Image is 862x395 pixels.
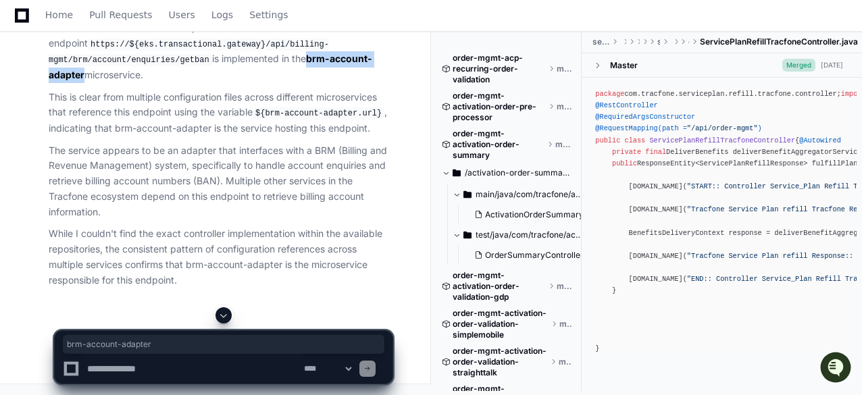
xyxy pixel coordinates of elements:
[14,101,38,125] img: 1756235613930-3d25f9e4-fa56-45dd-b3ad-e072dfbd1548
[555,139,572,150] span: master
[211,11,233,19] span: Logs
[45,11,73,19] span: Home
[49,90,392,136] p: This is clear from multiple configuration files across different microservices that reference thi...
[595,125,761,133] span: @RequestMapping(path = )
[595,101,657,109] span: @RestController
[14,14,41,41] img: PlayerZero
[463,227,472,243] svg: Directory
[46,101,222,114] div: Start new chat
[49,38,329,67] code: https://${eks.transactional.gateway}/api/billing-mgmt/brm/account/enquiries/getban
[453,128,544,161] span: order-mgmt-activation-order-summary
[49,20,392,83] p: Based on the available evidence, the endpoint is implemented in the microservice.
[557,63,572,74] span: master
[465,167,572,178] span: /activation-order-summary/src
[649,136,795,144] span: ServicePlanRefillTracfoneController
[700,36,858,47] span: ServicePlanRefillTracfoneController.java
[645,148,666,156] span: final
[612,148,641,156] span: private
[249,11,288,19] span: Settings
[463,186,472,203] svg: Directory
[595,90,624,98] span: package
[657,36,660,47] span: serviceplan
[485,250,617,261] span: OrderSummaryControllerTest.java
[67,339,380,350] span: brm-account-adapter
[557,101,572,112] span: master
[485,209,640,220] span: ActivationOrderSummaryController.java
[612,159,637,167] span: public
[46,114,196,125] div: We're offline, but we'll be back soon!
[95,141,163,152] a: Powered byPylon
[453,90,546,123] span: order-mgmt-activation-order-pre-processor
[49,53,372,80] strong: brm-account-adapter
[14,54,246,76] div: Welcome
[253,107,384,120] code: ${brm-account-adapter.url}
[799,136,841,144] span: @Autowired
[624,136,645,144] span: class
[476,189,582,200] span: main/java/com/tracfone/activation/order/summary/controller
[453,53,546,85] span: order-mgmt-acp-recurring-order-validation
[557,281,572,292] span: master
[169,11,195,19] span: Users
[49,226,392,288] p: While I couldn't find the exact controller implementation within the available repositories, the ...
[230,105,246,121] button: Start new chat
[595,113,695,122] span: @RequiredArgsConstructor
[89,11,152,19] span: Pull Requests
[476,230,582,240] span: test/java/com/tracfone/activation/order/summary/controller
[821,60,843,70] div: [DATE]
[595,88,848,354] div: com.tracfone.serviceplan.refill.tracfone.controller; com.tracfone.serviceplan.refill.tracfone.api...
[453,184,582,205] button: main/java/com/tracfone/activation/order/summary/controller
[442,162,572,184] button: /activation-order-summary/src
[610,60,638,71] div: Master
[592,36,609,47] span: serviceplan-refill-tracfone
[687,125,758,133] span: "/api/order-mgmt"
[453,270,546,302] span: order-mgmt-activation-order-validation-gdp
[469,246,585,265] button: OrderSummaryControllerTest.java
[819,350,855,387] iframe: Open customer support
[49,143,392,220] p: The service appears to be an adapter that interfaces with a BRM (Billing and Revenue Management) ...
[134,142,163,152] span: Pylon
[469,205,585,224] button: ActivationOrderSummaryController.java
[782,59,815,72] span: Merged
[453,224,582,246] button: test/java/com/tracfone/activation/order/summary/controller
[595,136,620,144] span: public
[453,165,461,181] svg: Directory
